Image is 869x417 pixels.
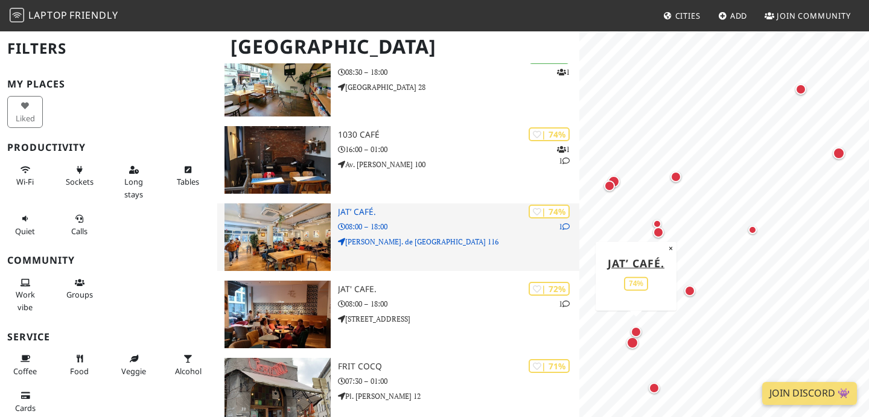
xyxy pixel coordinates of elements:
a: LaptopFriendly LaptopFriendly [10,5,118,27]
div: 74% [624,276,648,290]
a: Join Community [760,5,856,27]
button: Veggie [116,349,151,381]
p: 08:00 – 18:00 [338,221,579,232]
button: Tables [170,160,206,192]
div: | 74% [529,127,570,141]
img: 1030 Café [224,126,331,194]
button: Groups [62,273,97,305]
p: Av. [PERSON_NAME] 100 [338,159,579,170]
h3: JAT' Cafe. [338,284,579,294]
p: Pl. [PERSON_NAME] 12 [338,390,579,402]
a: Latté Art - Greek Pies & Coffee Station | 87% 1 Latté Art - Greek Pies & Coffee Station 08:30 – 1... [217,49,579,116]
div: | 71% [529,359,570,373]
div: | 72% [529,282,570,296]
div: Map marker [745,223,760,237]
p: 07:30 – 01:00 [338,375,579,387]
span: Stable Wi-Fi [16,176,34,187]
div: Map marker [682,283,698,299]
div: Map marker [651,224,666,240]
img: JAT' Cafe. [224,281,331,348]
p: [GEOGRAPHIC_DATA] 28 [338,81,579,93]
button: Close popup [665,241,676,255]
p: 1 [559,221,570,232]
span: Join Community [777,10,851,21]
h2: Filters [7,30,210,67]
button: Calls [62,209,97,241]
span: Group tables [66,289,93,300]
a: Add [713,5,753,27]
span: Alcohol [175,366,202,377]
p: [STREET_ADDRESS] [338,313,579,325]
p: 1 [559,298,570,310]
p: 1 1 [557,144,570,167]
span: Credit cards [15,403,36,413]
span: Coffee [13,366,37,377]
span: Food [70,366,89,377]
a: JAT’ Café. [608,255,664,270]
div: | 74% [529,205,570,218]
div: Map marker [628,324,644,340]
div: Map marker [793,81,809,97]
p: [PERSON_NAME]. de [GEOGRAPHIC_DATA] 116 [338,236,579,247]
span: Laptop [28,8,68,22]
img: Latté Art - Greek Pies & Coffee Station [224,49,331,116]
img: LaptopFriendly [10,8,24,22]
h3: Frit Cocq [338,361,579,372]
div: Map marker [668,169,684,185]
h3: Service [7,331,210,343]
span: People working [16,289,35,312]
span: Quiet [15,226,35,237]
h3: My Places [7,78,210,90]
span: Add [730,10,748,21]
span: Long stays [124,176,143,199]
span: Veggie [121,366,146,377]
a: JAT' Cafe. | 72% 1 JAT' Cafe. 08:00 – 18:00 [STREET_ADDRESS] [217,281,579,348]
button: Sockets [62,160,97,192]
div: Map marker [602,178,617,194]
button: Work vibe [7,273,43,317]
h1: [GEOGRAPHIC_DATA] [221,30,577,63]
button: Wi-Fi [7,160,43,192]
div: Map marker [605,173,622,190]
img: JAT’ Café. [224,203,331,271]
h3: Community [7,255,210,266]
button: Long stays [116,160,151,204]
h3: 1030 Café [338,130,579,140]
button: Quiet [7,209,43,241]
button: Food [62,349,97,381]
a: JAT’ Café. | 74% 1 JAT’ Café. 08:00 – 18:00 [PERSON_NAME]. de [GEOGRAPHIC_DATA] 116 [217,203,579,271]
p: 08:00 – 18:00 [338,298,579,310]
button: Alcohol [170,349,206,381]
span: Work-friendly tables [177,176,199,187]
span: Video/audio calls [71,226,88,237]
div: Map marker [624,334,641,351]
button: Coffee [7,349,43,381]
div: Map marker [830,145,847,162]
div: Map marker [646,380,662,396]
span: Power sockets [66,176,94,187]
p: 16:00 – 01:00 [338,144,579,155]
a: 1030 Café | 74% 11 1030 Café 16:00 – 01:00 Av. [PERSON_NAME] 100 [217,126,579,194]
h3: JAT’ Café. [338,207,579,217]
span: Friendly [69,8,118,22]
h3: Productivity [7,142,210,153]
div: Map marker [650,217,664,231]
span: Cities [675,10,701,21]
a: Cities [658,5,705,27]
